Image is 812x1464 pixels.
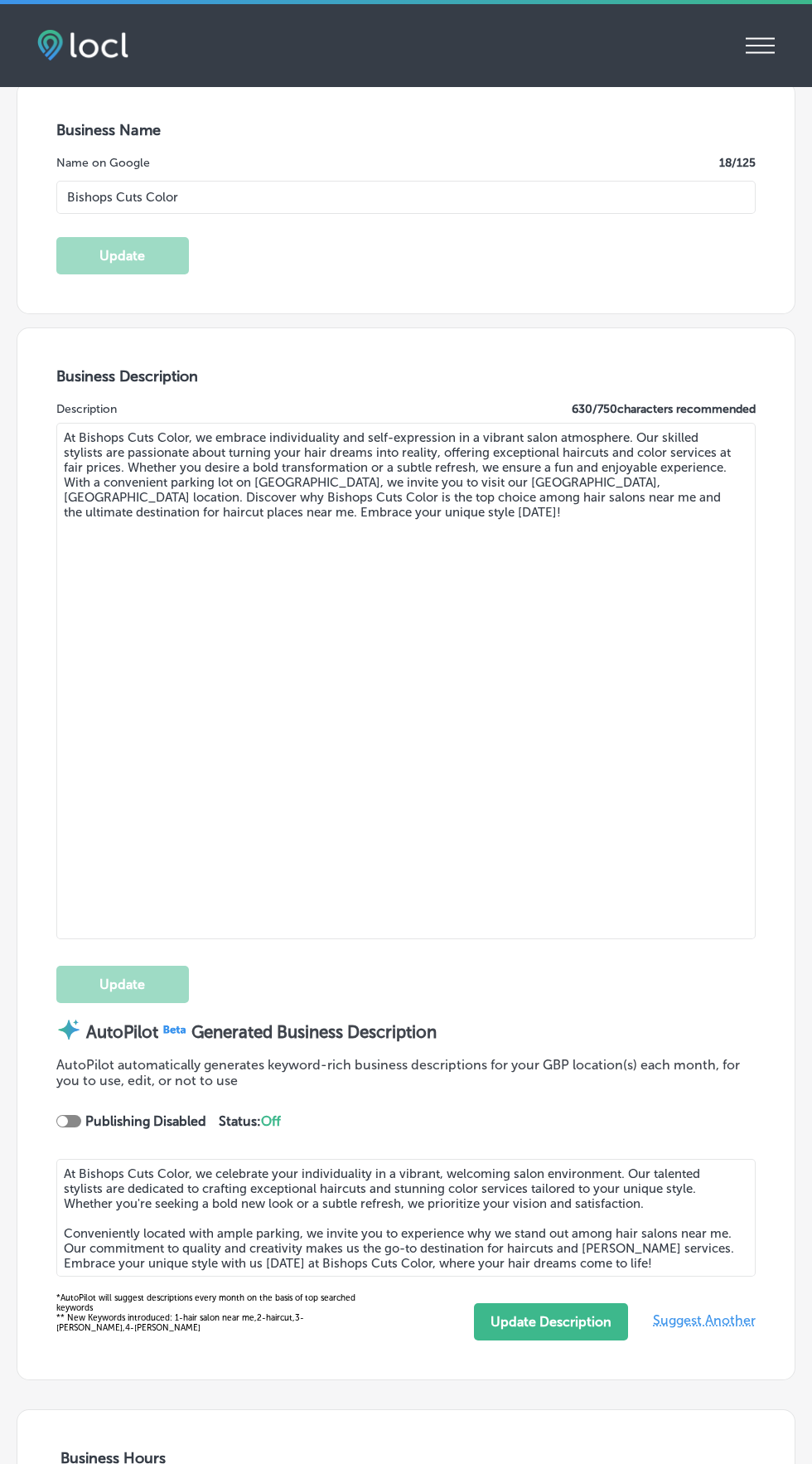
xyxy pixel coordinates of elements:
[719,156,756,170] label: 18 /125
[56,156,150,170] label: Name on Google
[56,237,189,274] button: Update
[56,966,189,1003] button: Update
[474,1303,628,1340] button: Update Description
[56,1017,81,1042] img: autopilot-icon
[219,1113,281,1129] strong: Status:
[56,1293,378,1333] div: ** New Keywords introduced: 1- hair salon near me , 2- haircut , 3- [PERSON_NAME] , 4- [PERSON_NAME]
[56,181,756,214] input: Enter Location Name
[56,402,117,416] label: Description
[56,423,756,939] textarea: At Bishops Cuts Color, we embrace individuality and self-expression in a vibrant salon atmosphere...
[158,1022,191,1036] img: Beta
[56,367,756,385] h3: Business Description
[56,1159,756,1277] textarea: At Bishops Cuts Color, we celebrate your individuality in a vibrant, welcoming salon environment....
[85,1113,206,1129] strong: Publishing Disabled
[653,1300,756,1340] span: Suggest Another
[56,121,756,139] h3: Business Name
[56,1293,355,1313] span: *AutoPilot will suggest descriptions every month on the basis of top searched keywords
[572,402,756,416] label: 630 / 750 characters recommended
[261,1113,281,1129] span: Off
[56,1057,756,1088] p: AutoPilot automatically generates keyword-rich business descriptions for your GBP location(s) eac...
[37,30,128,61] img: fda3e92497d09a02dc62c9cd864e3231.png
[86,1022,437,1042] strong: AutoPilot Generated Business Description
